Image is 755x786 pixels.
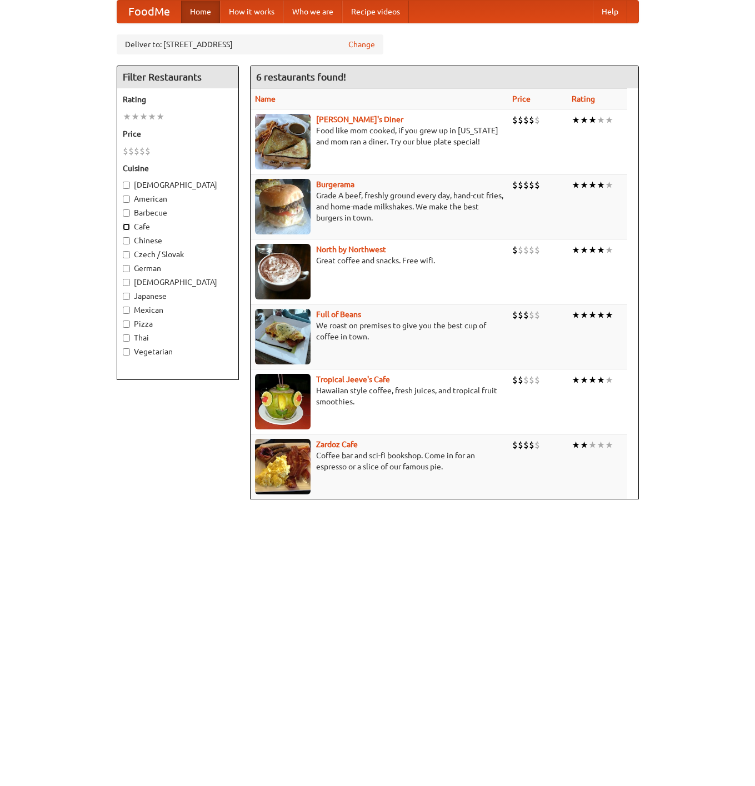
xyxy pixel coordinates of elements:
[255,179,311,234] img: burgerama.jpg
[255,244,311,299] img: north.jpg
[580,244,588,256] li: ★
[588,244,597,256] li: ★
[572,374,580,386] li: ★
[134,145,139,157] li: $
[283,1,342,23] a: Who we are
[316,310,361,319] a: Full of Beans
[123,334,130,342] input: Thai
[316,115,403,124] b: [PERSON_NAME]'s Diner
[123,196,130,203] input: American
[529,244,534,256] li: $
[572,244,580,256] li: ★
[597,439,605,451] li: ★
[518,374,523,386] li: $
[255,94,276,103] a: Name
[255,190,503,223] p: Grade A beef, freshly ground every day, hand-cut fries, and home-made milkshakes. We make the bes...
[529,374,534,386] li: $
[597,374,605,386] li: ★
[534,439,540,451] li: $
[255,439,311,494] img: zardoz.jpg
[605,179,613,191] li: ★
[123,207,233,218] label: Barbecue
[256,72,346,82] ng-pluralize: 6 restaurants found!
[518,244,523,256] li: $
[597,309,605,321] li: ★
[156,111,164,123] li: ★
[123,182,130,189] input: [DEMOGRAPHIC_DATA]
[128,145,134,157] li: $
[597,244,605,256] li: ★
[255,320,503,342] p: We roast on premises to give you the best cup of coffee in town.
[512,179,518,191] li: $
[605,114,613,126] li: ★
[580,374,588,386] li: ★
[348,39,375,50] a: Change
[593,1,627,23] a: Help
[518,439,523,451] li: $
[123,304,233,316] label: Mexican
[605,439,613,451] li: ★
[572,114,580,126] li: ★
[123,348,130,356] input: Vegetarian
[512,439,518,451] li: $
[572,439,580,451] li: ★
[316,245,386,254] a: North by Northwest
[518,179,523,191] li: $
[316,440,358,449] a: Zardoz Cafe
[123,163,233,174] h5: Cuisine
[255,114,311,169] img: sallys.jpg
[512,309,518,321] li: $
[523,374,529,386] li: $
[123,128,233,139] h5: Price
[123,94,233,105] h5: Rating
[523,179,529,191] li: $
[255,450,503,472] p: Coffee bar and sci-fi bookshop. Come in for an espresso or a slice of our famous pie.
[255,125,503,147] p: Food like mom cooked, if you grew up in [US_STATE] and mom ran a diner. Try our blue plate special!
[342,1,409,23] a: Recipe videos
[316,180,354,189] a: Burgerama
[123,237,130,244] input: Chinese
[534,114,540,126] li: $
[534,244,540,256] li: $
[123,307,130,314] input: Mexican
[148,111,156,123] li: ★
[139,111,148,123] li: ★
[255,385,503,407] p: Hawaiian style coffee, fresh juices, and tropical fruit smoothies.
[529,114,534,126] li: $
[523,114,529,126] li: $
[255,309,311,364] img: beans.jpg
[580,309,588,321] li: ★
[255,255,503,266] p: Great coffee and snacks. Free wifi.
[123,221,233,232] label: Cafe
[123,209,130,217] input: Barbecue
[534,179,540,191] li: $
[534,374,540,386] li: $
[512,94,531,103] a: Price
[529,179,534,191] li: $
[588,309,597,321] li: ★
[123,179,233,191] label: [DEMOGRAPHIC_DATA]
[117,34,383,54] div: Deliver to: [STREET_ADDRESS]
[123,293,130,300] input: Japanese
[512,244,518,256] li: $
[588,114,597,126] li: ★
[605,244,613,256] li: ★
[588,374,597,386] li: ★
[534,309,540,321] li: $
[572,309,580,321] li: ★
[597,114,605,126] li: ★
[588,439,597,451] li: ★
[597,179,605,191] li: ★
[123,318,233,329] label: Pizza
[123,277,233,288] label: [DEMOGRAPHIC_DATA]
[529,439,534,451] li: $
[523,244,529,256] li: $
[123,223,130,231] input: Cafe
[131,111,139,123] li: ★
[139,145,145,157] li: $
[580,114,588,126] li: ★
[512,374,518,386] li: $
[523,309,529,321] li: $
